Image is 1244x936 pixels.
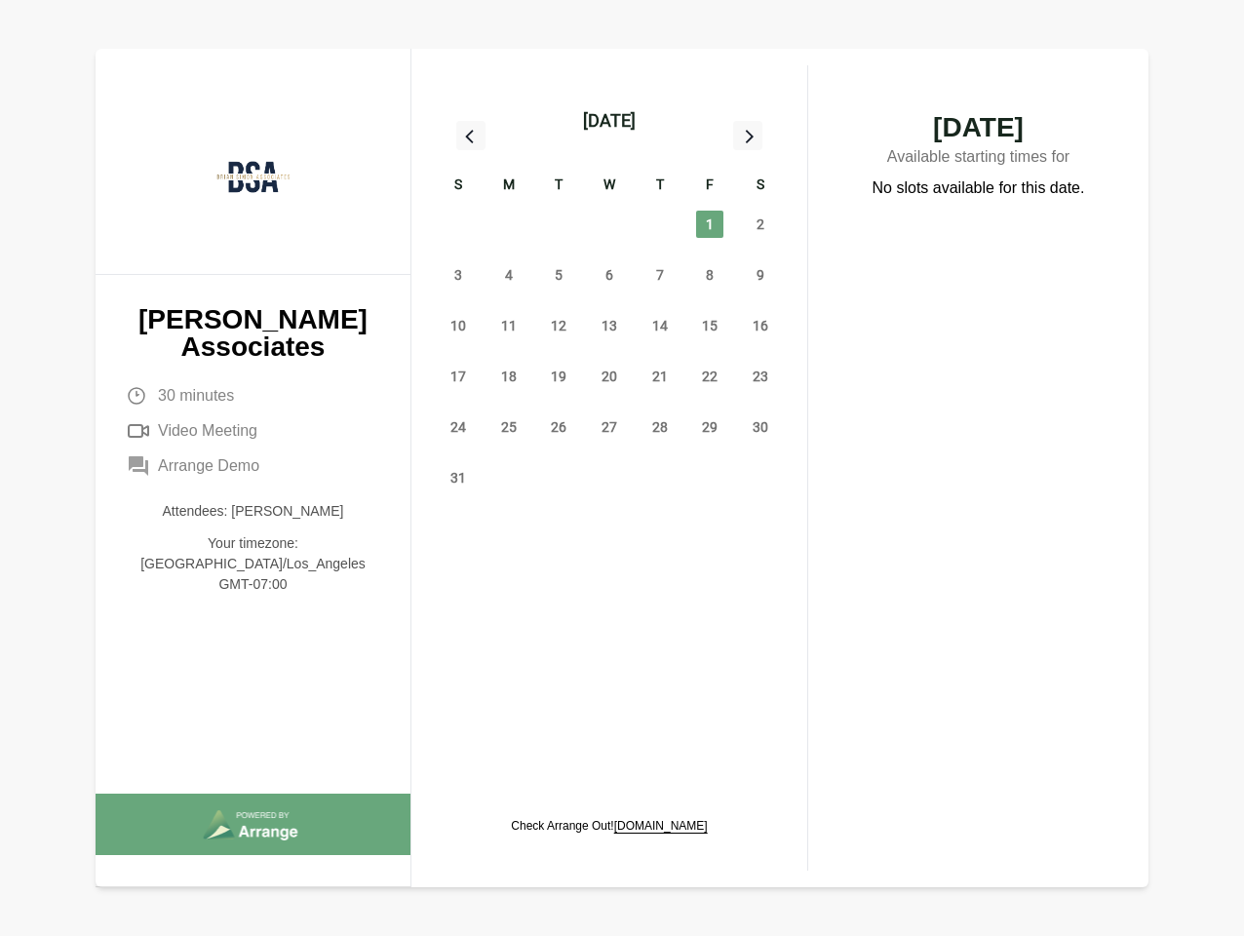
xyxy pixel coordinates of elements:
span: Tuesday, August 19, 2025 [545,363,572,390]
span: Sunday, August 10, 2025 [445,312,472,339]
p: Your timezone: [GEOGRAPHIC_DATA]/Los_Angeles GMT-07:00 [127,533,379,595]
span: Saturday, August 9, 2025 [747,261,774,289]
p: [PERSON_NAME] Associates [127,306,379,361]
span: Saturday, August 16, 2025 [747,312,774,339]
span: Monday, August 18, 2025 [495,363,523,390]
span: Sunday, August 31, 2025 [445,464,472,491]
span: Friday, August 8, 2025 [696,261,723,289]
div: [DATE] [583,107,636,135]
span: Wednesday, August 20, 2025 [596,363,623,390]
span: Saturday, August 23, 2025 [747,363,774,390]
p: Attendees: [PERSON_NAME] [127,501,379,522]
span: Thursday, August 28, 2025 [646,413,674,441]
p: No slots available for this date. [873,176,1085,200]
span: Thursday, August 14, 2025 [646,312,674,339]
span: Thursday, August 7, 2025 [646,261,674,289]
span: Video Meeting [158,419,257,443]
span: Friday, August 15, 2025 [696,312,723,339]
span: Tuesday, August 12, 2025 [545,312,572,339]
span: Friday, August 22, 2025 [696,363,723,390]
span: Tuesday, August 5, 2025 [545,261,572,289]
span: Monday, August 11, 2025 [495,312,523,339]
span: Wednesday, August 6, 2025 [596,261,623,289]
div: S [735,174,786,199]
p: Check Arrange Out! [511,818,707,834]
div: M [484,174,534,199]
span: Wednesday, August 13, 2025 [596,312,623,339]
div: T [635,174,685,199]
div: T [533,174,584,199]
span: Arrange Demo [158,454,259,478]
span: Tuesday, August 26, 2025 [545,413,572,441]
p: Available starting times for [847,141,1109,176]
span: Sunday, August 3, 2025 [445,261,472,289]
span: Friday, August 1, 2025 [696,211,723,238]
span: Wednesday, August 27, 2025 [596,413,623,441]
span: Saturday, August 2, 2025 [747,211,774,238]
span: Sunday, August 17, 2025 [445,363,472,390]
span: [DATE] [847,114,1109,141]
div: W [584,174,635,199]
span: Friday, August 29, 2025 [696,413,723,441]
span: Saturday, August 30, 2025 [747,413,774,441]
span: Monday, August 4, 2025 [495,261,523,289]
span: Sunday, August 24, 2025 [445,413,472,441]
span: Monday, August 25, 2025 [495,413,523,441]
div: S [433,174,484,199]
span: 30 minutes [158,384,234,408]
span: Thursday, August 21, 2025 [646,363,674,390]
div: F [685,174,736,199]
a: [DOMAIN_NAME] [614,819,708,833]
